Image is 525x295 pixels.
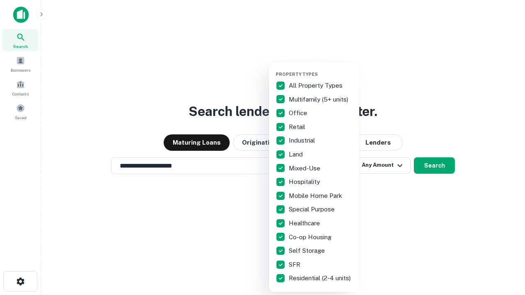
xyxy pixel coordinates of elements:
p: SFR [289,260,302,270]
p: Mobile Home Park [289,191,344,201]
p: Residential (2-4 units) [289,273,352,283]
p: Retail [289,122,307,132]
p: Land [289,150,304,159]
iframe: Chat Widget [484,229,525,269]
span: Property Types [276,72,318,77]
p: Special Purpose [289,204,336,214]
p: Multifamily (5+ units) [289,95,350,104]
p: Hospitality [289,177,322,187]
p: Self Storage [289,246,326,256]
p: Industrial [289,136,317,145]
p: All Property Types [289,81,344,91]
p: Co-op Housing [289,232,333,242]
p: Mixed-Use [289,163,322,173]
p: Healthcare [289,218,322,228]
p: Office [289,108,309,118]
